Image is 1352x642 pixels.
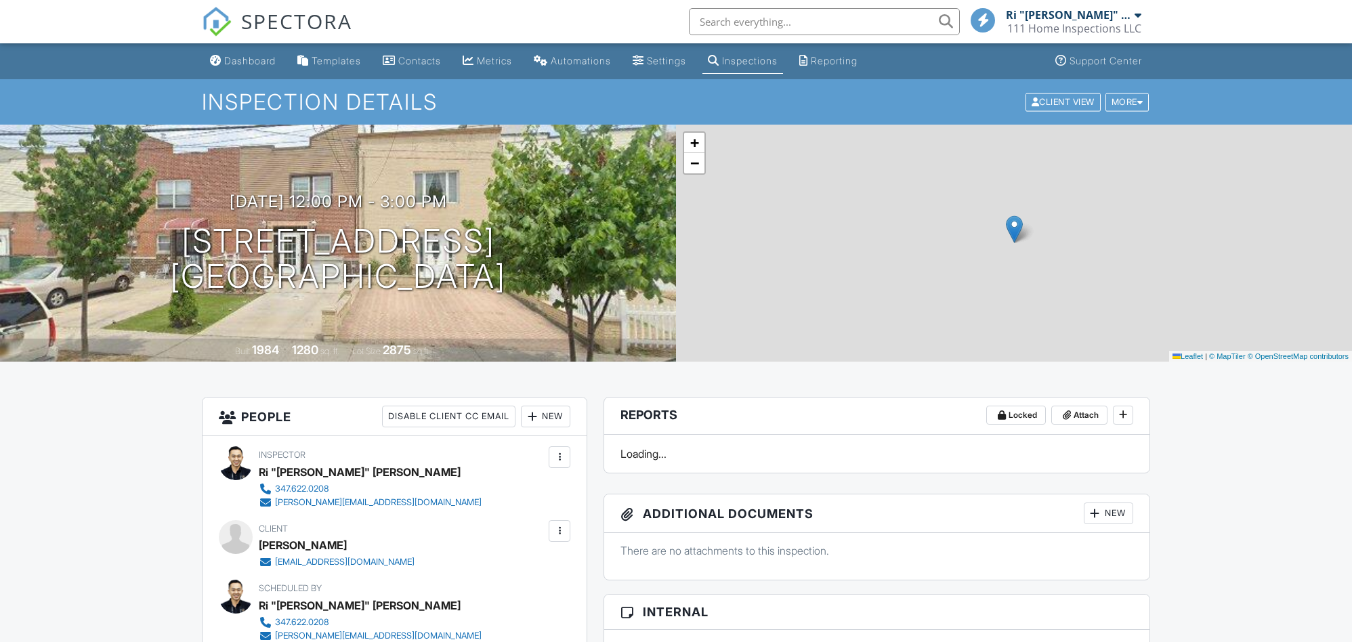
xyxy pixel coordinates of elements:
h3: People [203,398,587,436]
div: 1280 [292,343,318,357]
a: Templates [292,49,366,74]
a: [PERSON_NAME][EMAIL_ADDRESS][DOMAIN_NAME] [259,496,482,509]
a: 347.622.0208 [259,482,482,496]
a: Metrics [457,49,517,74]
span: Inspector [259,450,305,460]
a: Reporting [794,49,863,74]
h1: [STREET_ADDRESS] [GEOGRAPHIC_DATA] [170,223,506,295]
a: Leaflet [1173,352,1203,360]
a: © MapTiler [1209,352,1246,360]
h3: Internal [604,595,1149,630]
span: sq.ft. [413,346,430,356]
div: Settings [647,55,686,66]
div: New [1084,502,1133,524]
h1: Inspection Details [202,90,1150,114]
div: 2875 [383,343,411,357]
div: Templates [312,55,361,66]
a: 347.622.0208 [259,616,482,629]
div: [EMAIL_ADDRESS][DOMAIN_NAME] [275,557,415,568]
a: Inspections [702,49,783,74]
span: Lot Size [352,346,381,356]
div: Automations [551,55,611,66]
input: Search everything... [689,8,960,35]
span: + [690,134,699,151]
a: Client View [1024,96,1104,106]
a: © OpenStreetMap contributors [1248,352,1349,360]
a: Dashboard [205,49,281,74]
div: [PERSON_NAME][EMAIL_ADDRESS][DOMAIN_NAME] [275,630,482,641]
span: sq. ft. [320,346,339,356]
div: Dashboard [224,55,276,66]
div: Contacts [398,55,441,66]
a: [EMAIL_ADDRESS][DOMAIN_NAME] [259,555,415,569]
img: Marker [1006,215,1023,243]
a: Support Center [1050,49,1147,74]
p: There are no attachments to this inspection. [620,543,1133,558]
div: Client View [1026,93,1101,111]
img: The Best Home Inspection Software - Spectora [202,7,232,37]
a: Contacts [377,49,446,74]
span: | [1205,352,1207,360]
div: Support Center [1070,55,1142,66]
div: 347.622.0208 [275,484,329,494]
div: 347.622.0208 [275,617,329,628]
a: Automations (Basic) [528,49,616,74]
div: Ri "[PERSON_NAME]" [PERSON_NAME] [259,462,461,482]
div: [PERSON_NAME] [259,535,347,555]
a: Settings [627,49,692,74]
h3: [DATE] 12:00 pm - 3:00 pm [230,192,447,211]
span: − [690,154,699,171]
div: New [521,406,570,427]
div: Ri "[PERSON_NAME]" [PERSON_NAME] [1006,8,1131,22]
div: 111 Home Inspections LLC [1007,22,1141,35]
div: Ri "[PERSON_NAME]" [PERSON_NAME] [259,595,461,616]
span: Client [259,523,288,534]
div: Disable Client CC Email [382,406,515,427]
a: Zoom in [684,133,704,153]
div: Reporting [811,55,858,66]
div: Metrics [477,55,512,66]
a: Zoom out [684,153,704,173]
span: Built [235,346,250,356]
h3: Additional Documents [604,494,1149,533]
div: Inspections [722,55,778,66]
div: More [1105,93,1149,111]
span: Scheduled By [259,583,322,593]
span: SPECTORA [241,7,352,35]
div: 1984 [252,343,279,357]
a: SPECTORA [202,18,352,47]
div: [PERSON_NAME][EMAIL_ADDRESS][DOMAIN_NAME] [275,497,482,508]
